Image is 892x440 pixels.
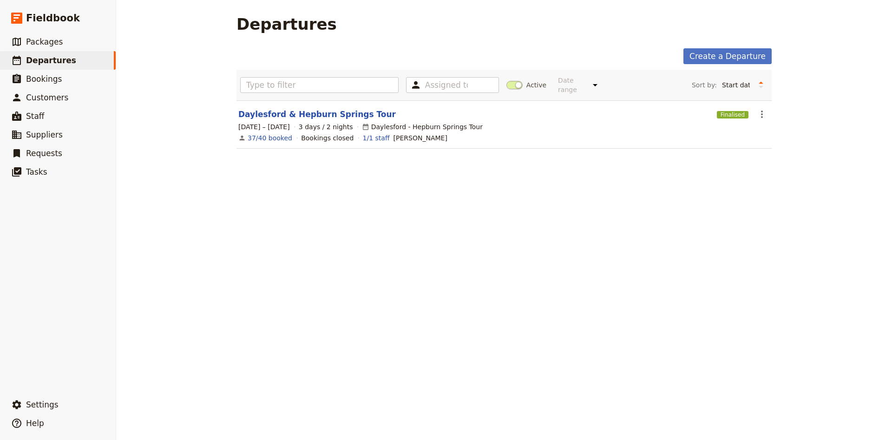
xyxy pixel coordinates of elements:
[240,77,399,93] input: Type to filter
[754,78,768,92] button: Change sort direction
[363,133,390,143] a: 1/1 staff
[26,11,80,25] span: Fieldbook
[248,133,292,143] a: View the bookings for this departure
[26,167,47,177] span: Tasks
[236,15,337,33] h1: Departures
[692,80,717,90] span: Sort by:
[718,78,754,92] select: Sort by:
[238,122,290,131] span: [DATE] – [DATE]
[26,56,76,65] span: Departures
[26,37,63,46] span: Packages
[238,109,396,120] a: Daylesford & Hepburn Springs Tour
[26,419,44,428] span: Help
[26,400,59,409] span: Settings
[301,133,354,143] div: Bookings closed
[683,48,772,64] a: Create a Departure
[526,80,546,90] span: Active
[26,149,62,158] span: Requests
[26,130,63,139] span: Suppliers
[394,133,447,143] span: Wayne Priest
[754,106,770,122] button: Actions
[26,74,62,84] span: Bookings
[425,79,468,91] input: Assigned to
[717,111,748,118] span: Finalised
[26,112,45,121] span: Staff
[299,122,353,131] span: 3 days / 2 nights
[26,93,68,102] span: Customers
[362,122,483,131] div: Daylesford - Hepburn Springs Tour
